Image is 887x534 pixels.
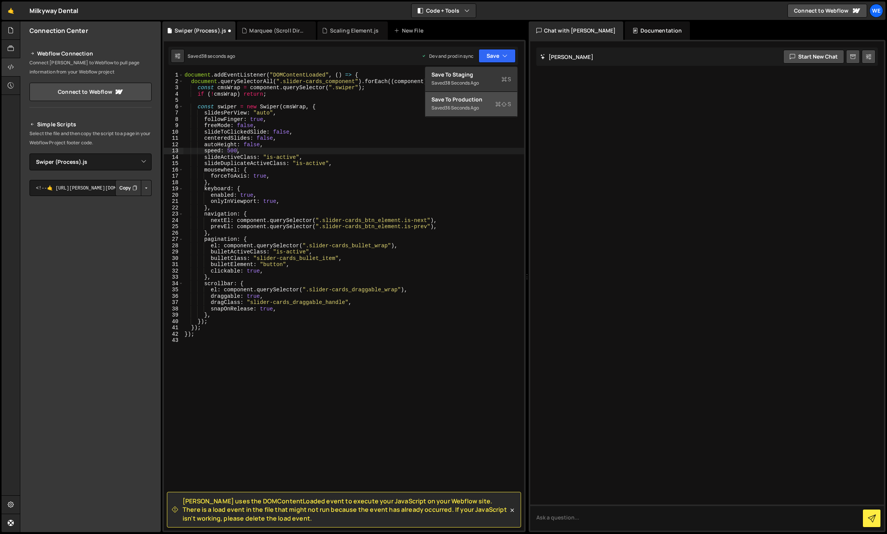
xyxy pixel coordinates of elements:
div: 41 [164,325,183,331]
div: 10 [164,129,183,136]
div: 21 [164,198,183,205]
a: We [869,4,883,18]
div: 18 [164,180,183,186]
p: Connect [PERSON_NAME] to Webflow to pull page information from your Webflow project [29,58,152,77]
div: Chat with [PERSON_NAME] [529,21,624,40]
div: Dev and prod in sync [421,53,474,59]
div: 23 [164,211,183,217]
div: 38 [164,306,183,312]
div: Marquee (Scroll Direction).js [249,27,307,34]
span: S [501,75,511,83]
div: 3 [164,85,183,91]
div: 38 seconds ago [445,80,479,86]
div: 7 [164,110,183,116]
div: Save to Staging [431,71,511,78]
div: 11 [164,135,183,142]
button: Start new chat [783,50,844,64]
button: Save to ProductionS Saved36 seconds ago [425,92,517,117]
div: 27 [164,236,183,243]
div: 31 [164,261,183,268]
div: 26 [164,230,183,237]
span: S [495,100,511,108]
button: Save to StagingS Saved38 seconds ago [425,67,517,92]
div: 22 [164,205,183,211]
div: 38 seconds ago [201,53,235,59]
div: Code + Tools [425,67,518,117]
div: 36 seconds ago [445,105,479,111]
div: 29 [164,249,183,255]
div: 5 [164,97,183,104]
div: 35 [164,287,183,293]
div: Saved [431,78,511,88]
div: 39 [164,312,183,318]
div: 25 [164,224,183,230]
div: Button group with nested dropdown [115,180,152,196]
div: 37 [164,299,183,306]
div: 14 [164,154,183,161]
div: 40 [164,318,183,325]
div: 16 [164,167,183,173]
div: 43 [164,337,183,344]
div: 32 [164,268,183,274]
div: Milkyway Dental [29,6,78,15]
p: Select the file and then copy the script to a page in your Webflow Project footer code. [29,129,152,147]
div: 1 [164,72,183,78]
div: 19 [164,186,183,192]
div: Swiper (Process).js [175,27,226,34]
div: Saved [431,103,511,113]
div: Documentation [625,21,689,40]
button: Save [479,49,516,63]
div: 30 [164,255,183,262]
div: 36 [164,293,183,300]
div: 9 [164,122,183,129]
div: 13 [164,148,183,154]
button: Code + Tools [412,4,476,18]
div: 42 [164,331,183,338]
div: 20 [164,192,183,199]
div: Save to Production [431,96,511,103]
span: [PERSON_NAME] uses the DOMContentLoaded event to execute your JavaScript on your Webflow site. Th... [183,497,508,523]
div: 6 [164,104,183,110]
div: 15 [164,160,183,167]
div: 24 [164,217,183,224]
div: 12 [164,142,183,148]
div: 4 [164,91,183,98]
div: 2 [164,78,183,85]
div: 33 [164,274,183,281]
div: New File [394,27,426,34]
textarea: <!--🤙 [URL][PERSON_NAME][DOMAIN_NAME]> <script>document.addEventListener("DOMContentLoaded", func... [29,180,152,196]
a: 🤙 [2,2,20,20]
div: 17 [164,173,183,180]
h2: [PERSON_NAME] [540,53,593,60]
h2: Connection Center [29,26,88,35]
a: Connect to Webflow [787,4,867,18]
a: Connect to Webflow [29,83,152,101]
h2: Simple Scripts [29,120,152,129]
div: Saved [188,53,235,59]
button: Copy [115,180,141,196]
div: Scaling Element.js [330,27,379,34]
h2: Webflow Connection [29,49,152,58]
iframe: YouTube video player [29,209,152,278]
div: 8 [164,116,183,123]
iframe: YouTube video player [29,283,152,351]
div: 28 [164,243,183,249]
div: 34 [164,281,183,287]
